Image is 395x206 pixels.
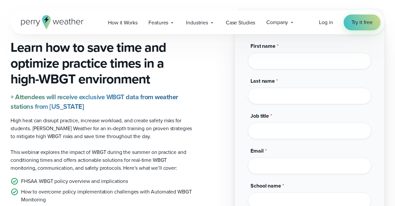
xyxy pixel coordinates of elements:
[250,147,263,155] span: Email
[186,19,208,27] span: Industries
[220,16,261,29] a: Case Studies
[250,77,275,85] span: Last name
[11,40,192,87] h3: Learn how to save time and optimize practice times in a high-WBGT environment
[250,182,281,190] span: School name
[344,15,381,30] a: Try it free
[11,92,178,111] strong: + Attendees will receive exclusive WBGT data from weather stations from [US_STATE]
[21,177,128,185] p: FHSAA WBGT policy overview and implications
[266,18,288,26] span: Company
[11,117,192,140] p: High heat can disrupt practice, increase workload, and create safety risks for students. [PERSON_...
[148,19,168,27] span: Features
[250,42,276,50] span: First name
[250,112,269,120] span: Job title
[102,16,143,29] a: How it Works
[21,188,192,204] p: How to overcome policy implementation challenges with Automated WBGT Monitoring
[226,19,255,27] span: Case Studies
[319,18,333,26] a: Log in
[11,148,192,172] p: This webinar explores the impact of WBGT during the summer on practice and conditioning times and...
[352,18,373,26] span: Try it free
[108,19,137,27] span: How it Works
